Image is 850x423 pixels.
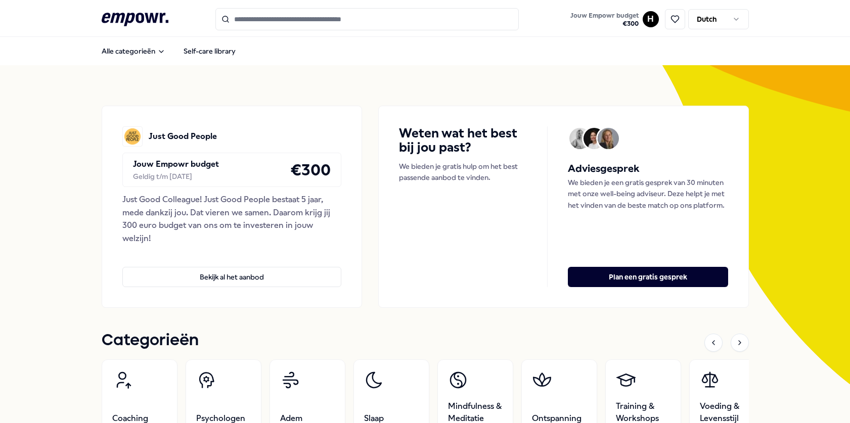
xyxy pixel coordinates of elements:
[122,251,342,287] a: Bekijk al het aanbod
[568,177,728,211] p: We bieden je een gratis gesprek van 30 minuten met onze well-being adviseur. Deze helpt je met he...
[569,128,591,149] img: Avatar
[570,20,639,28] span: € 300
[566,9,643,30] a: Jouw Empowr budget€300
[598,128,619,149] img: Avatar
[584,128,605,149] img: Avatar
[215,8,519,30] input: Search for products, categories or subcategories
[570,12,639,20] span: Jouw Empowr budget
[122,126,143,147] img: Just Good People
[290,157,331,182] h4: € 300
[399,126,527,155] h4: Weten wat het best bij jou past?
[568,10,641,30] button: Jouw Empowr budget€300
[133,171,219,182] div: Geldig t/m [DATE]
[149,130,217,143] p: Just Good People
[102,328,199,353] h1: Categorieën
[643,11,659,27] button: H
[175,41,244,61] a: Self-care library
[122,267,342,287] button: Bekijk al het aanbod
[94,41,173,61] button: Alle categorieën
[568,161,728,177] h5: Adviesgesprek
[399,161,527,183] p: We bieden je gratis hulp om het best passende aanbod te vinden.
[94,41,244,61] nav: Main
[568,267,728,287] button: Plan een gratis gesprek
[122,193,342,245] div: Just Good Colleague! Just Good People bestaat 5 jaar, mede dankzij jou. Dat vieren we samen. Daar...
[133,158,219,171] p: Jouw Empowr budget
